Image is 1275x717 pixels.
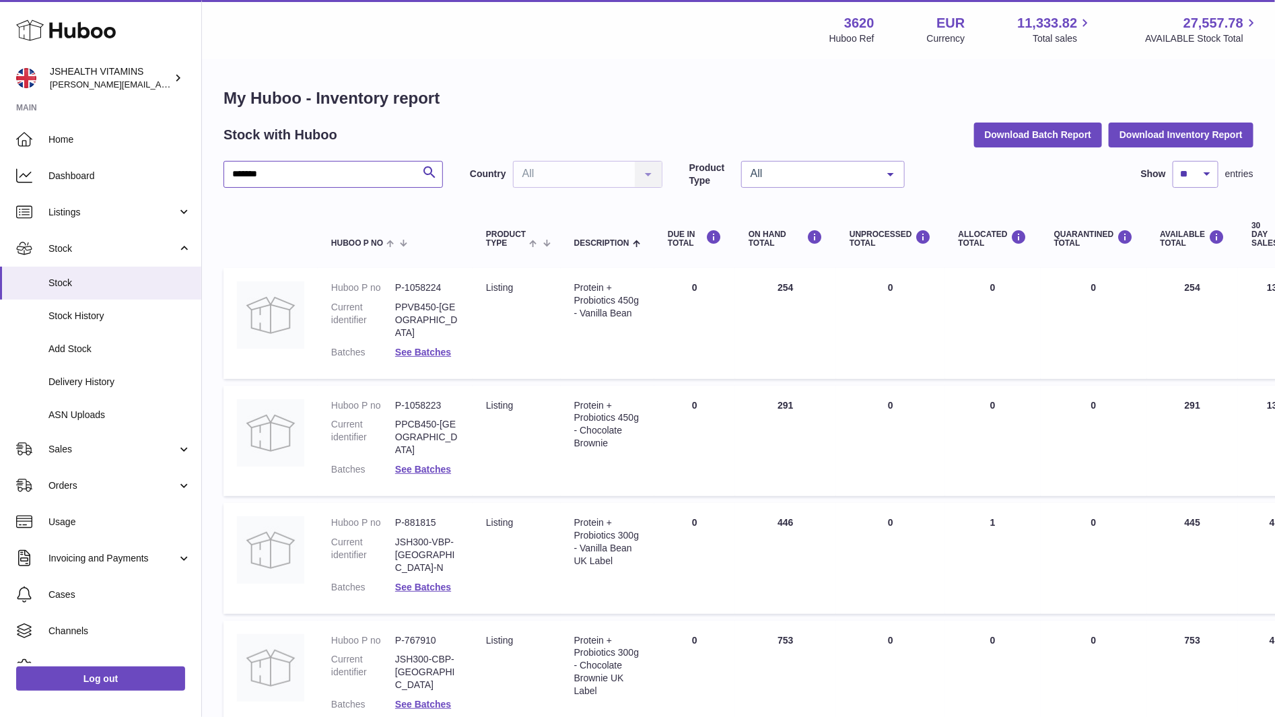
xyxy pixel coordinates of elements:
[395,582,451,592] a: See Batches
[395,347,451,357] a: See Batches
[836,503,945,613] td: 0
[1147,268,1239,378] td: 254
[1017,14,1093,45] a: 11,333.82 Total sales
[470,168,506,180] label: Country
[237,516,304,584] img: product image
[1091,517,1097,528] span: 0
[1091,282,1097,293] span: 0
[395,699,451,710] a: See Batches
[574,516,641,568] div: Protein + Probiotics 300g - Vanilla Bean UK Label
[331,418,395,456] dt: Current identifier
[654,386,735,496] td: 0
[486,635,513,646] span: listing
[668,230,722,248] div: DUE IN TOTAL
[48,552,177,565] span: Invoicing and Payments
[1091,635,1097,646] span: 0
[574,399,641,450] div: Protein + Probiotics 450g - Chocolate Brownie
[735,386,836,496] td: 291
[48,133,191,146] span: Home
[331,634,395,647] dt: Huboo P no
[1161,230,1225,248] div: AVAILABLE Total
[223,126,337,144] h2: Stock with Huboo
[1147,386,1239,496] td: 291
[48,206,177,219] span: Listings
[395,301,459,339] dd: PPVB450-[GEOGRAPHIC_DATA]
[331,239,383,248] span: Huboo P no
[331,653,395,691] dt: Current identifier
[395,634,459,647] dd: P-767910
[50,79,270,90] span: [PERSON_NAME][EMAIL_ADDRESS][DOMAIN_NAME]
[16,667,185,691] a: Log out
[395,464,451,475] a: See Batches
[331,581,395,594] dt: Batches
[331,536,395,574] dt: Current identifier
[395,418,459,456] dd: PPCB450-[GEOGRAPHIC_DATA]
[48,242,177,255] span: Stock
[48,479,177,492] span: Orders
[395,281,459,294] dd: P-1058224
[974,123,1103,147] button: Download Batch Report
[936,14,965,32] strong: EUR
[48,310,191,322] span: Stock History
[331,698,395,711] dt: Batches
[237,281,304,349] img: product image
[836,386,945,496] td: 0
[735,503,836,613] td: 446
[1017,14,1077,32] span: 11,333.82
[48,409,191,421] span: ASN Uploads
[654,503,735,613] td: 0
[486,230,526,248] span: Product Type
[48,277,191,289] span: Stock
[331,399,395,412] dt: Huboo P no
[1145,14,1259,45] a: 27,557.78 AVAILABLE Stock Total
[237,634,304,702] img: product image
[395,653,459,691] dd: JSH300-CBP-[GEOGRAPHIC_DATA]
[1145,32,1259,45] span: AVAILABLE Stock Total
[237,399,304,467] img: product image
[959,230,1027,248] div: ALLOCATED Total
[48,588,191,601] span: Cases
[395,536,459,574] dd: JSH300-VBP-[GEOGRAPHIC_DATA]-N
[331,281,395,294] dt: Huboo P no
[395,516,459,529] dd: P-881815
[1141,168,1166,180] label: Show
[223,88,1253,109] h1: My Huboo - Inventory report
[16,68,36,88] img: francesca@jshealthvitamins.com
[1109,123,1253,147] button: Download Inventory Report
[48,661,191,674] span: Settings
[331,346,395,359] dt: Batches
[1147,503,1239,613] td: 445
[331,301,395,339] dt: Current identifier
[331,463,395,476] dt: Batches
[574,239,629,248] span: Description
[945,503,1041,613] td: 1
[945,268,1041,378] td: 0
[1225,168,1253,180] span: entries
[331,516,395,529] dt: Huboo P no
[574,634,641,697] div: Protein + Probiotics 300g - Chocolate Brownie UK Label
[829,32,874,45] div: Huboo Ref
[1183,14,1243,32] span: 27,557.78
[689,162,734,187] label: Product Type
[486,517,513,528] span: listing
[1091,400,1097,411] span: 0
[486,400,513,411] span: listing
[574,281,641,320] div: Protein + Probiotics 450g - Vanilla Bean
[486,282,513,293] span: listing
[1054,230,1134,248] div: QUARANTINED Total
[654,268,735,378] td: 0
[48,343,191,355] span: Add Stock
[48,170,191,182] span: Dashboard
[850,230,932,248] div: UNPROCESSED Total
[395,399,459,412] dd: P-1058223
[836,268,945,378] td: 0
[747,167,877,180] span: All
[735,268,836,378] td: 254
[749,230,823,248] div: ON HAND Total
[844,14,874,32] strong: 3620
[48,443,177,456] span: Sales
[945,386,1041,496] td: 0
[927,32,965,45] div: Currency
[50,65,171,91] div: JSHEALTH VITAMINS
[48,625,191,638] span: Channels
